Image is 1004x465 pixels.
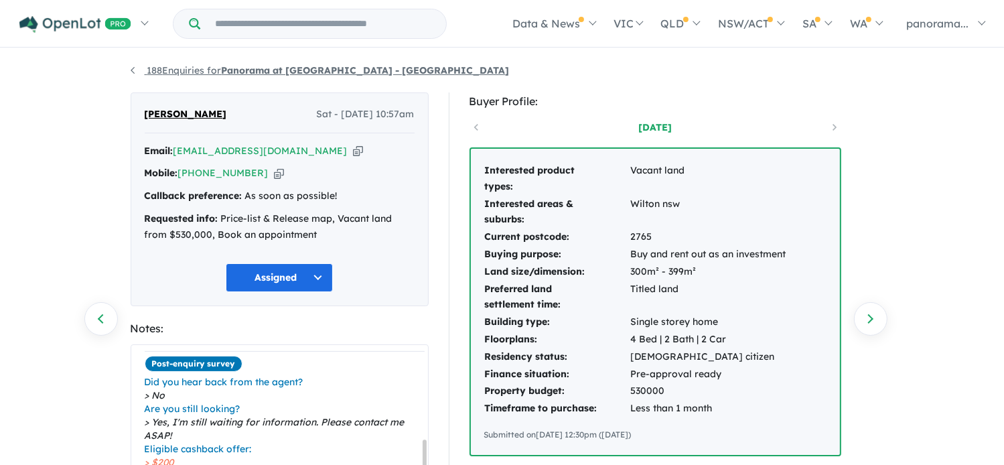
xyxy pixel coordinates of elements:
td: Wilton nsw [630,196,787,229]
td: Interested product types: [484,162,630,196]
span: Post-enquiry survey [145,356,242,372]
td: Residency status: [484,348,630,366]
strong: Panorama at [GEOGRAPHIC_DATA] - [GEOGRAPHIC_DATA] [222,64,510,76]
td: Vacant land [630,162,787,196]
td: Current postcode: [484,228,630,246]
td: 530000 [630,383,787,400]
td: Floorplans: [484,331,630,348]
a: [PHONE_NUMBER] [178,167,269,179]
td: Preferred land settlement time: [484,281,630,314]
button: Copy [274,166,284,180]
span: Yes, I'm still waiting for information. Please contact me ASAP! [145,415,425,442]
span: Did you hear back from the agent? [145,375,425,389]
td: 300m² - 399m² [630,263,787,281]
button: Assigned [226,263,333,292]
div: Price-list & Release map, Vacant land from $530,000, Book an appointment [145,211,415,243]
td: Buy and rent out as an investment [630,246,787,263]
td: Interested areas & suburbs: [484,196,630,229]
span: Sat - [DATE] 10:57am [317,107,415,123]
td: Buying purpose: [484,246,630,263]
td: 2765 [630,228,787,246]
a: [DATE] [598,121,712,134]
td: Building type: [484,314,630,331]
input: Try estate name, suburb, builder or developer [203,9,443,38]
a: 188Enquiries forPanorama at [GEOGRAPHIC_DATA] - [GEOGRAPHIC_DATA] [131,64,510,76]
td: Titled land [630,281,787,314]
strong: Requested info: [145,212,218,224]
td: Single storey home [630,314,787,331]
img: Openlot PRO Logo White [19,16,131,33]
strong: Email: [145,145,173,157]
span: [PERSON_NAME] [145,107,227,123]
strong: Callback preference: [145,190,242,202]
td: Finance situation: [484,366,630,383]
td: 4 Bed | 2 Bath | 2 Car [630,331,787,348]
nav: breadcrumb [131,63,874,79]
td: [DEMOGRAPHIC_DATA] citizen [630,348,787,366]
span: Are you still looking? [145,402,425,415]
span: No [145,389,425,402]
td: Less than 1 month [630,400,787,417]
div: Submitted on [DATE] 12:30pm ([DATE]) [484,428,827,442]
td: Timeframe to purchase: [484,400,630,417]
span: panorama... [906,17,969,30]
div: Notes: [131,320,429,338]
div: As soon as possible! [145,188,415,204]
strong: Mobile: [145,167,178,179]
td: Property budget: [484,383,630,400]
i: Eligible cashback offer: [145,443,252,455]
button: Copy [353,144,363,158]
td: Land size/dimension: [484,263,630,281]
div: Buyer Profile: [470,92,841,111]
a: [EMAIL_ADDRESS][DOMAIN_NAME] [173,145,348,157]
td: Pre-approval ready [630,366,787,383]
